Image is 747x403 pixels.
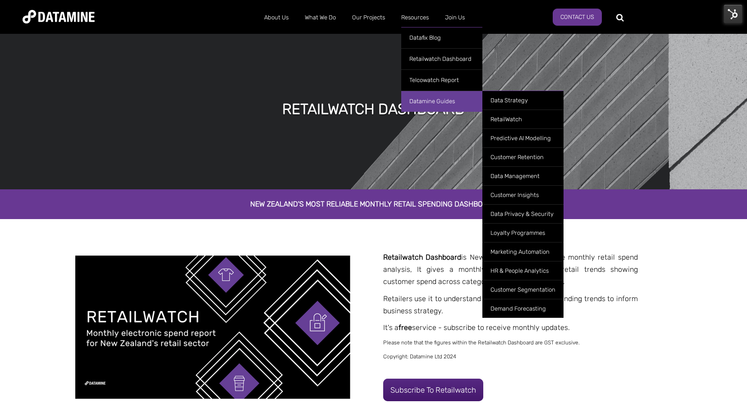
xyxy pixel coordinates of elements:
[724,5,742,23] img: HubSpot Tools Menu Toggle
[482,147,564,166] a: Customer Retention
[482,110,564,128] a: RetailWatch
[383,294,638,315] span: Retailers use it to understand high level consumer spending trends to inform business strategy.
[482,261,564,280] a: HR & People Analytics
[297,6,344,29] a: What We Do
[399,323,412,332] span: free
[482,185,564,204] a: Customer Insights
[482,299,564,318] a: Demand Forecasting
[437,6,473,29] a: Join Us
[383,253,461,261] strong: Retailwatch Dashboard
[344,6,393,29] a: Our Projects
[401,69,482,91] a: Telcowatch Report
[75,256,350,399] img: Retailwatch Report Template
[393,6,437,29] a: Resources
[256,6,297,29] a: About Us
[482,166,564,185] a: Data Management
[482,91,564,110] a: Data Strategy
[383,339,580,346] span: Please note that the figures within the Retailwatch Dashboard are GST exclusive.
[482,204,564,223] a: Data Privacy & Security
[383,353,456,360] span: Copyright: Datamine Ltd 2024
[401,27,482,48] a: Datafix Blog
[282,99,465,119] h1: retailWATCH Dashboard
[383,253,638,286] span: is New Zealand's most reliable monthly retail spend analysis, It gives a monthly high-level view ...
[482,242,564,261] a: Marketing Automation
[482,128,564,147] a: Predictive AI Modelling
[553,9,602,26] a: Contact Us
[401,48,482,69] a: Retailwatch Dashboard
[383,379,483,401] a: Subscribe to Retailwatch
[23,10,95,23] img: Datamine
[482,280,564,299] a: Customer Segmentation
[250,200,497,208] span: New Zealand's most reliable monthly retail spending dashboard
[401,91,482,112] a: Datamine Guides
[482,223,564,242] a: Loyalty Programmes
[383,323,570,332] span: It's a service - subscribe to receive monthly updates.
